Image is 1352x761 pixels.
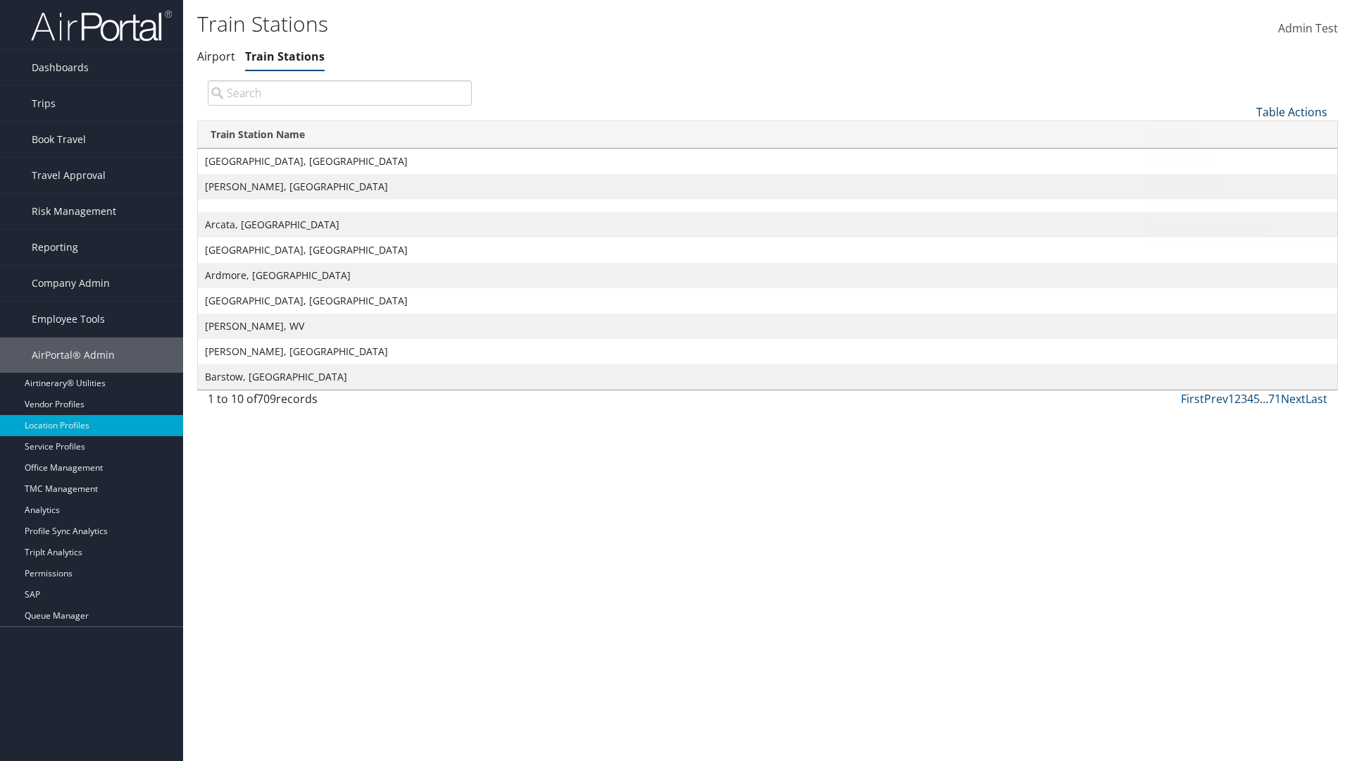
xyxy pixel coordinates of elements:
span: Reporting [32,230,78,265]
a: Latitude [1152,147,1337,171]
span: Company Admin [32,266,110,301]
span: Book Travel [32,122,86,157]
a: Airport Name [1152,195,1337,219]
a: Code [1152,123,1337,147]
span: Dashboards [32,50,89,85]
span: Travel Approval [32,158,106,193]
span: AirPortal® Admin [32,338,115,373]
span: Employee Tools [32,302,105,337]
span: Trips [32,86,56,121]
span: Risk Management [32,194,116,229]
a: Longitude [1152,171,1337,195]
a: Train Station Name [1152,219,1337,243]
img: airportal-logo.png [31,9,172,42]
